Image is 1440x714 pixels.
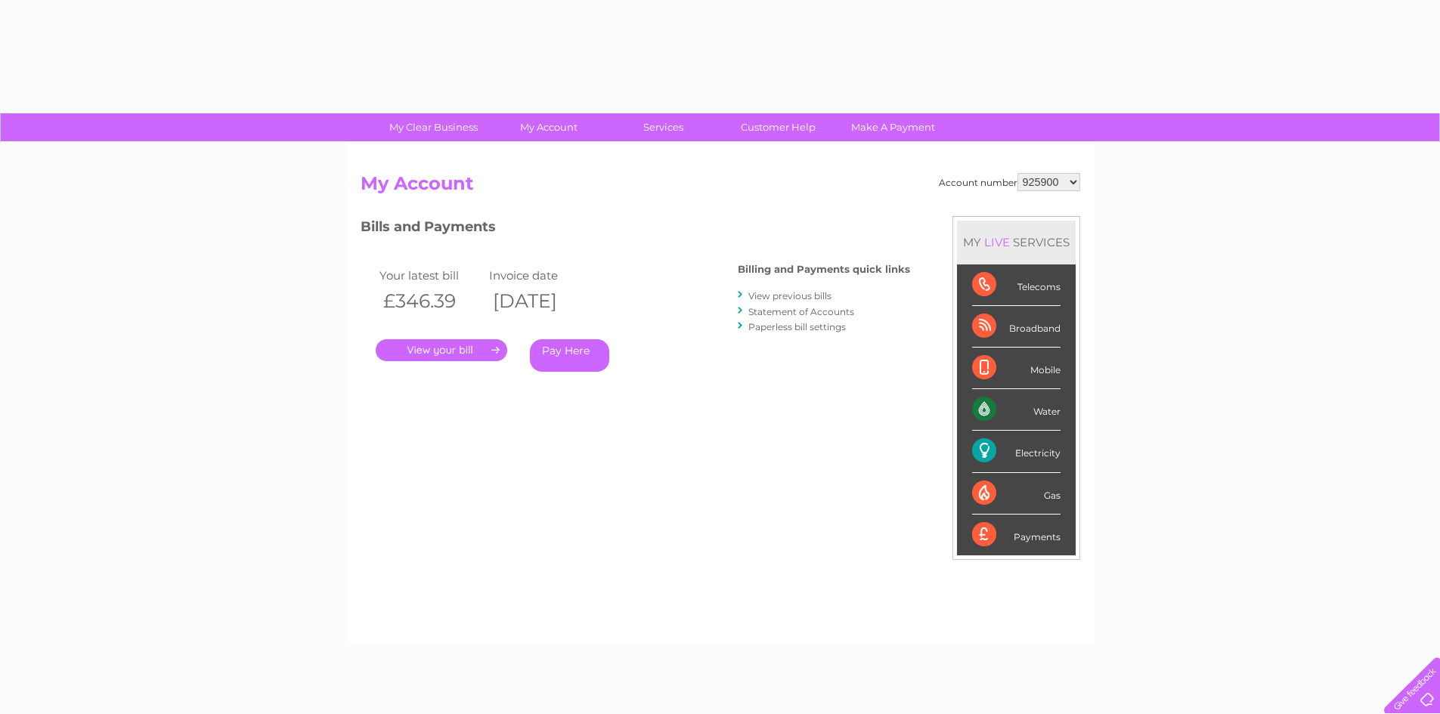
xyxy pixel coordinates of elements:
[972,515,1061,555] div: Payments
[972,306,1061,348] div: Broadband
[738,264,910,275] h4: Billing and Payments quick links
[981,235,1013,249] div: LIVE
[748,306,854,317] a: Statement of Accounts
[376,339,507,361] a: .
[485,265,595,286] td: Invoice date
[486,113,611,141] a: My Account
[361,216,910,243] h3: Bills and Payments
[376,286,485,317] th: £346.39
[957,221,1076,264] div: MY SERVICES
[972,348,1061,389] div: Mobile
[972,264,1061,306] div: Telecoms
[376,265,485,286] td: Your latest bill
[972,431,1061,472] div: Electricity
[972,389,1061,431] div: Water
[716,113,841,141] a: Customer Help
[748,290,831,301] a: View previous bills
[748,321,846,332] a: Paperless bill settings
[972,473,1061,515] div: Gas
[530,339,609,372] a: Pay Here
[831,113,955,141] a: Make A Payment
[601,113,726,141] a: Services
[939,173,1080,191] div: Account number
[371,113,496,141] a: My Clear Business
[485,286,595,317] th: [DATE]
[361,173,1080,202] h2: My Account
